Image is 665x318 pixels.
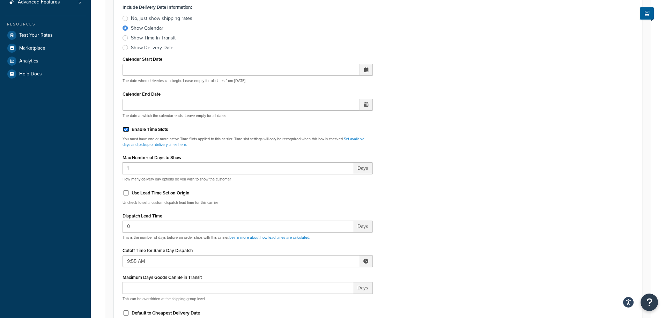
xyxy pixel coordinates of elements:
span: Days [353,282,373,294]
span: Help Docs [19,71,42,77]
div: Show Calendar [131,25,163,32]
label: Enable Time Slots [132,126,168,133]
label: Cutoff Time for Same Day Dispatch [123,248,193,253]
div: Show Delivery Date [131,44,173,51]
button: Show Help Docs [640,7,654,20]
label: Dispatch Lead Time [123,213,162,219]
a: Test Your Rates [5,29,86,42]
label: Max Number of Days to Show [123,155,182,160]
span: Test Your Rates [19,32,53,38]
p: The date when deliveries can begin. Leave empty for all dates from [DATE] [123,78,373,83]
a: Analytics [5,55,86,67]
label: Maximum Days Goods Can Be in Transit [123,275,202,280]
a: Set available days and pickup or delivery times here. [123,136,364,147]
p: How many delivery day options do you wish to show the customer [123,177,373,182]
label: Calendar Start Date [123,57,162,62]
span: Analytics [19,58,38,64]
p: The date at which the calendar ends. Leave empty for all dates [123,113,373,118]
label: Use Lead Time Set on Origin [132,190,190,196]
a: Marketplace [5,42,86,54]
div: Resources [5,21,86,27]
a: Learn more about how lead times are calculated. [229,235,310,240]
label: Default to Cheapest Delivery Date [132,310,200,316]
p: This is the number of days before an order ships with this carrier. [123,235,373,240]
button: Open Resource Center [641,294,658,311]
p: This can be overridden at the shipping group level [123,296,373,302]
span: Marketplace [19,45,45,51]
p: Uncheck to set a custom dispatch lead time for this carrier [123,200,373,205]
span: Days [353,221,373,232]
label: Include Delivery Date Information: [123,2,192,12]
div: No, just show shipping rates [131,15,192,22]
span: Days [353,162,373,174]
label: Calendar End Date [123,91,161,97]
a: Help Docs [5,68,86,80]
p: You must have one or more active Time Slots applied to this carrier. Time slot settings will only... [123,136,373,147]
div: Show Time in Transit [131,35,176,42]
